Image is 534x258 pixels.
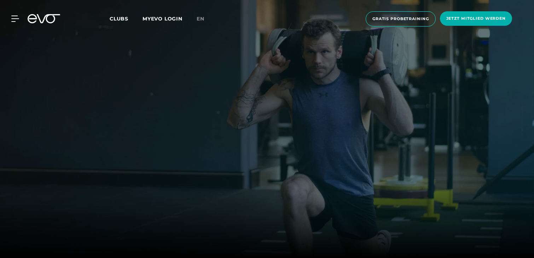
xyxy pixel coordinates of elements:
span: en [197,16,204,22]
span: Clubs [110,16,128,22]
a: MYEVO LOGIN [143,16,182,22]
a: en [197,15,213,23]
a: Gratis Probetraining [364,11,438,26]
span: Gratis Probetraining [372,16,429,22]
span: Jetzt Mitglied werden [446,16,506,22]
a: Jetzt Mitglied werden [438,11,514,26]
a: Clubs [110,15,143,22]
